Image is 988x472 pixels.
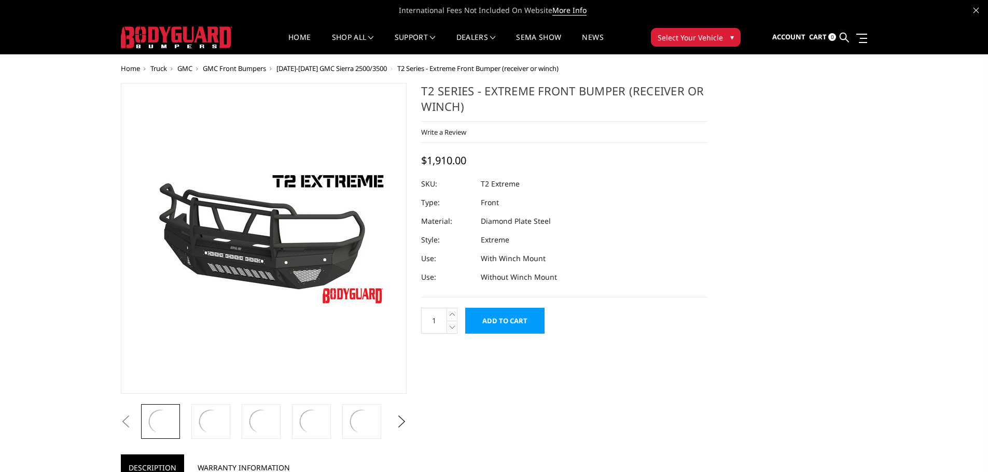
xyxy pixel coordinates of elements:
a: Write a Review [421,127,466,137]
a: Account [772,23,805,51]
a: T2 Series - Extreme Front Bumper (receiver or winch) [121,83,407,394]
button: Next [394,414,409,430]
a: News [582,34,603,54]
a: Dealers [456,34,496,54]
span: ▾ [730,32,734,42]
img: T2 Series - Extreme Front Bumper (receiver or winch) [347,407,376,436]
a: shop all [332,34,374,54]
dd: Without Winch Mount [481,268,557,287]
a: Support [395,34,436,54]
dt: Material: [421,212,473,231]
dt: SKU: [421,175,473,193]
img: T2 Series - Extreme Front Bumper (receiver or winch) [247,407,275,436]
dt: Type: [421,193,473,212]
dd: T2 Extreme [481,175,520,193]
dt: Style: [421,231,473,249]
img: BODYGUARD BUMPERS [121,26,232,48]
button: Select Your Vehicle [651,28,741,47]
img: T2 Series - Extreme Front Bumper (receiver or winch) [197,407,225,436]
span: $1,910.00 [421,153,466,167]
span: T2 Series - Extreme Front Bumper (receiver or winch) [397,64,559,73]
img: T2 Series - Extreme Front Bumper (receiver or winch) [134,166,393,311]
a: More Info [552,5,587,16]
a: Home [288,34,311,54]
a: GMC Front Bumpers [203,64,266,73]
dd: Extreme [481,231,509,249]
img: T2 Series - Extreme Front Bumper (receiver or winch) [146,407,175,436]
a: Cart 0 [809,23,836,51]
a: Truck [150,64,167,73]
dd: With Winch Mount [481,249,546,268]
a: Home [121,64,140,73]
a: SEMA Show [516,34,561,54]
span: Account [772,32,805,41]
span: Select Your Vehicle [658,32,723,43]
dd: Diamond Plate Steel [481,212,551,231]
input: Add to Cart [465,308,545,334]
span: 0 [828,33,836,41]
dt: Use: [421,268,473,287]
img: T2 Series - Extreme Front Bumper (receiver or winch) [297,407,326,436]
a: [DATE]-[DATE] GMC Sierra 2500/3500 [276,64,387,73]
button: Previous [118,414,134,430]
a: GMC [177,64,192,73]
span: Cart [809,32,827,41]
dt: Use: [421,249,473,268]
h1: T2 Series - Extreme Front Bumper (receiver or winch) [421,83,707,122]
dd: Front [481,193,499,212]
